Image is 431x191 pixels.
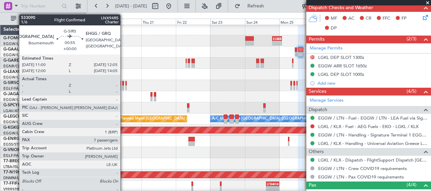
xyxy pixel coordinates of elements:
[87,14,99,19] div: [DATE]
[3,114,18,119] span: G-LEGC
[3,182,15,186] span: T7-FFI
[273,41,277,45] div: -
[3,114,40,119] a: G-LEGCLegacy 600
[318,166,407,171] a: EGGW / LTN - Crew COVID19 requirements
[3,70,56,74] a: G-LEAXCessna Citation XLS
[310,55,314,59] button: D
[407,181,416,188] span: (4/4)
[3,164,19,169] a: LTBA/ISL
[212,114,322,124] div: A/C Unavailable [GEOGRAPHIC_DATA] ([GEOGRAPHIC_DATA])
[309,88,326,95] span: Services
[3,170,44,174] a: T7-N1960Legacy 650
[3,52,24,58] a: EGGW/LTN
[310,97,344,104] a: Manage Services
[366,15,371,22] span: CR
[318,157,428,163] a: LGKL / KLX - Dispatch - FlightSupport Dispatch [GEOGRAPHIC_DATA]
[115,3,147,9] span: [DATE] - [DATE]
[3,182,34,186] a: T7-FFIFalcon 7X
[407,35,416,42] span: (2/3)
[317,80,428,86] div: Add new
[309,182,316,189] span: Pax
[3,47,59,51] a: G-GAALCessna Citation XLS+
[3,108,22,113] a: LGAV/ATH
[3,70,18,74] span: G-LEAX
[18,16,71,21] span: All Aircraft
[309,36,325,43] span: Permits
[331,15,337,22] span: MF
[3,81,42,85] a: G-SIRSCitation Excel
[3,36,21,40] span: G-FOMO
[3,59,59,63] a: G-GARECessna Citation XLS+
[3,137,19,141] span: G-ENRG
[331,25,337,32] span: DP
[210,19,245,25] div: Sat 23
[3,75,24,80] a: EGGW/LTN
[3,86,21,91] a: EGLF/FAB
[7,13,74,24] button: All Aircraft
[3,175,24,181] a: DNMM/LOS
[3,120,24,125] a: EGGW/LTN
[310,45,343,52] a: Manage Permits
[407,88,416,95] span: (4/5)
[141,19,176,25] div: Thu 21
[318,63,367,69] div: EGGW ARR SLOT 1650z
[3,92,43,96] a: G-JAGAPhenom 300
[242,4,270,8] span: Refresh
[3,41,24,46] a: EGGW/LTN
[3,59,19,63] span: G-GARE
[3,126,41,130] a: G-KGKGLegacy 600
[273,186,279,190] div: -
[3,159,17,163] span: T7-BRE
[318,132,428,138] a: EGGW / LTN - Handling - Signature Terminal 1 EGGW / LTN
[277,37,281,41] div: KTEB
[3,97,24,102] a: EGGW/LTN
[277,41,281,45] div: -
[3,103,18,107] span: G-SPCY
[267,186,272,190] div: -
[402,15,407,22] span: FP
[309,4,373,12] span: Dispatch Checks and Weather
[3,64,24,69] a: EGNR/CEG
[279,19,314,25] div: Mon 25
[72,19,107,25] div: Tue 19
[383,15,390,22] span: FFC
[309,106,327,114] span: Dispatch
[3,126,19,130] span: G-KGKG
[3,142,21,147] a: EGSS/STN
[318,71,364,77] div: LGKL DEP SLOT 1000z
[3,148,20,152] span: G-VNOR
[318,115,428,121] a: EGGW / LTN - Fuel - EGGW / LTN - LEA Fuel via Signature in EGGW
[309,148,324,156] span: Others
[318,174,404,180] a: EGGW / LTN - Pax COVID19 requirements
[3,159,46,163] a: T7-BREChallenger 604
[3,103,40,107] a: G-SPCYLegacy 650
[3,92,19,96] span: G-JAGA
[318,55,364,60] div: LGKL DEP SLOT 1300z
[318,124,418,129] a: LGKL / KLX - Fuel - AEG Fuels - EKO - LGKL / KLX
[231,1,272,12] button: Refresh
[107,19,141,25] div: Wed 20
[3,36,44,40] a: G-FOMOGlobal 6000
[273,37,277,41] div: EGGW
[348,15,354,22] span: AC
[3,170,22,174] span: T7-N1960
[3,153,21,158] a: EGLF/FAB
[3,81,16,85] span: G-SIRS
[318,141,428,146] a: LGKL / KLX - Handling - Universal Aviation Greece LGKL / KLX
[3,47,19,51] span: G-GAAL
[245,19,280,25] div: Sun 24
[21,1,60,11] input: Trip Number
[3,131,24,136] a: EGGW/LTN
[120,114,227,124] div: Planned Maint [GEOGRAPHIC_DATA] ([GEOGRAPHIC_DATA])
[273,182,279,186] div: VHHH
[3,137,42,141] a: G-ENRGPraetor 600
[176,19,210,25] div: Fri 22
[267,182,272,186] div: LTBA
[3,148,49,152] a: G-VNORChallenger 650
